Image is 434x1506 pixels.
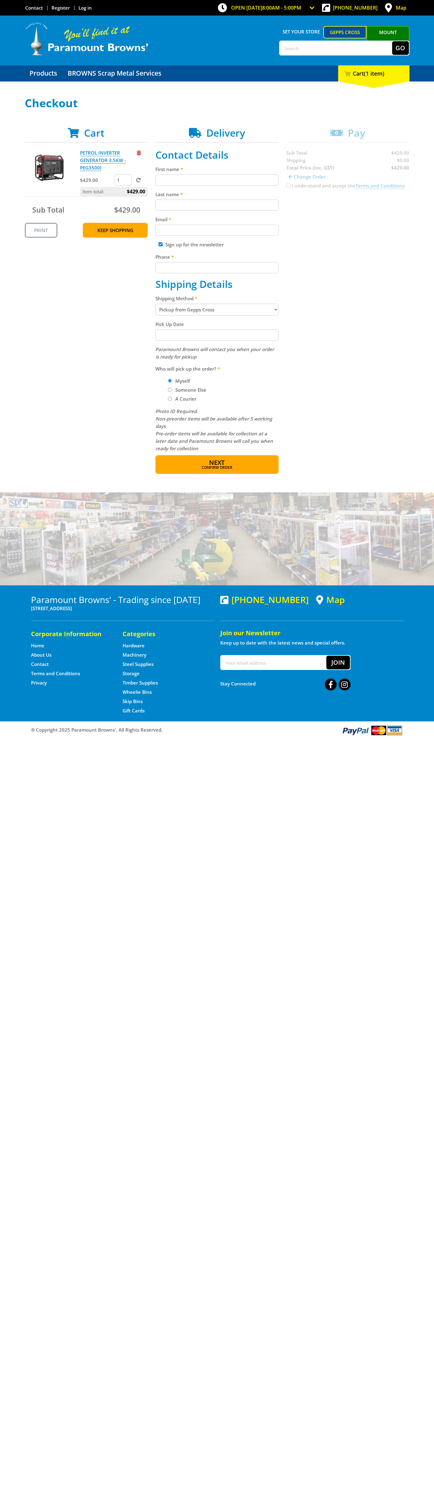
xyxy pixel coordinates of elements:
select: Please select a shipping method. [155,304,279,315]
input: Please select who will pick up the order. [168,388,172,392]
label: Sign up for the newsletter [165,241,224,248]
a: Remove from cart [137,150,141,156]
div: Stay Connected [220,676,351,691]
span: Cart [84,126,105,139]
label: Who will pick up the order? [155,365,279,372]
div: [PHONE_NUMBER] [220,595,309,605]
a: Go to the Contact page [25,5,43,11]
span: Sub Total [32,205,64,215]
input: Please enter your telephone number. [155,262,279,273]
a: Go to the Storage page [123,670,140,677]
a: Keep Shopping [83,223,148,238]
button: Go [392,41,409,55]
label: Myself [173,376,192,386]
input: Please enter your first name. [155,174,279,186]
h5: Corporate Information [31,630,110,638]
input: Please enter your last name. [155,200,279,211]
a: Go to the Products page [25,65,62,81]
span: $429.00 [127,187,145,196]
em: Paramount Browns will contact you when your order is ready for pickup [155,346,274,360]
label: A Courier [173,394,199,404]
span: $429.00 [114,205,140,215]
h3: Paramount Browns' - Trading since [DATE] [31,595,214,605]
a: Go to the Terms and Conditions page [31,670,80,677]
a: Go to the Steel Supplies page [123,661,154,667]
a: Go to the Privacy page [31,680,47,686]
p: [STREET_ADDRESS] [31,605,214,612]
input: Search [280,41,392,55]
button: Next Confirm order [155,455,279,474]
label: Pick Up Date [155,320,279,328]
a: Go to the Timber Supplies page [123,680,158,686]
a: Go to the Skip Bins page [123,698,143,705]
p: Keep up to date with the latest news and special offers. [220,639,403,646]
a: Gepps Cross [323,26,366,38]
a: Go to the registration page [51,5,70,11]
input: Please select who will pick up the order. [168,379,172,383]
a: Go to the Wheelie Bins page [123,689,152,695]
span: Set your store [279,26,324,37]
span: OPEN [DATE] [231,4,301,11]
a: Log in [78,5,92,11]
span: 8:00am - 5:00pm [262,4,301,11]
h5: Join our Newsletter [220,629,403,637]
a: Go to the BROWNS Scrap Metal Services page [63,65,166,81]
div: ® Copyright 2025 Paramount Browns'. All Rights Reserved. [25,724,409,736]
span: Confirm order [169,466,265,469]
span: Delivery [206,126,245,139]
p: $429.00 [80,176,113,184]
p: Item total: [80,187,148,196]
img: Paramount Browns' [25,22,149,56]
input: Please select who will pick up the order. [168,397,172,401]
span: Next [209,458,225,467]
a: View a map of Gepps Cross location [316,595,345,605]
div: Cart [338,65,409,81]
a: Mount [PERSON_NAME] [366,26,409,50]
a: Go to the Hardware page [123,642,145,649]
em: Photo ID Required. Non-preorder items will be available after 5 working days Pre-order items will... [155,408,273,451]
a: PETROL INVERTER GENERATOR 3.5KW - PEG3500I [80,150,126,171]
a: Print [25,223,57,238]
label: Phone [155,253,279,261]
a: Go to the Gift Cards page [123,707,145,714]
h1: Checkout [25,97,409,109]
input: Please enter your email address. [155,225,279,236]
input: Please select a pick up date. [155,329,279,341]
a: Go to the Machinery page [123,652,146,658]
span: (1 item) [364,70,384,77]
h2: Contact Details [155,149,279,161]
a: Go to the Contact page [31,661,49,667]
label: Last name [155,191,279,198]
img: PayPal, Mastercard, Visa accepted [341,724,403,736]
img: PETROL INVERTER GENERATOR 3.5KW - PEG3500I [31,149,68,186]
button: Join [326,656,350,669]
h2: Shipping Details [155,278,279,290]
h5: Categories [123,630,202,638]
input: Your email address [221,656,326,669]
label: First name [155,165,279,173]
a: Go to the Home page [31,642,44,649]
label: Shipping Method [155,295,279,302]
label: Email [155,216,279,223]
label: Someone Else [173,385,208,395]
a: Go to the About Us page [31,652,51,658]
